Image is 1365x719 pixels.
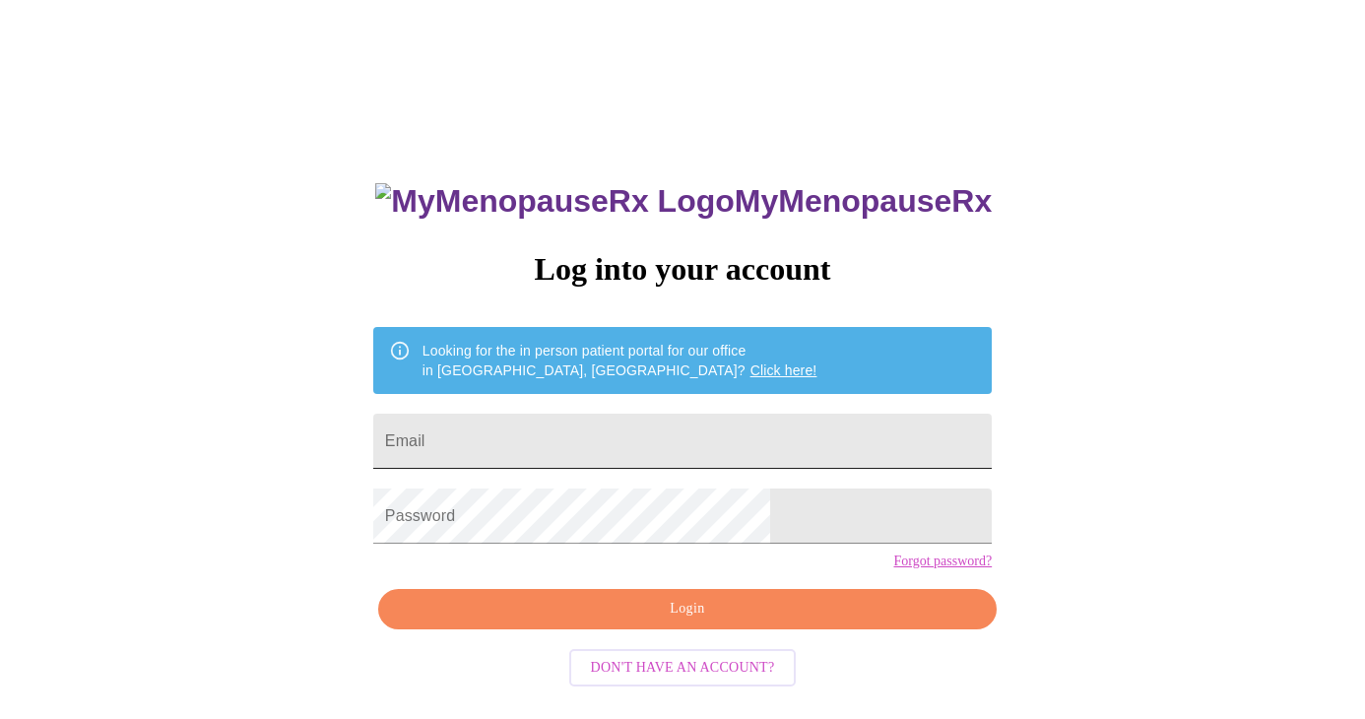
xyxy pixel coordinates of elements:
a: Forgot password? [893,554,992,569]
button: Don't have an account? [569,649,797,687]
h3: Log into your account [373,251,992,288]
h3: MyMenopauseRx [375,183,992,220]
span: Don't have an account? [591,656,775,681]
a: Don't have an account? [564,657,802,674]
button: Login [378,589,997,629]
div: Looking for the in person patient portal for our office in [GEOGRAPHIC_DATA], [GEOGRAPHIC_DATA]? [422,333,817,388]
a: Click here! [750,362,817,378]
img: MyMenopauseRx Logo [375,183,734,220]
span: Login [401,597,974,621]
